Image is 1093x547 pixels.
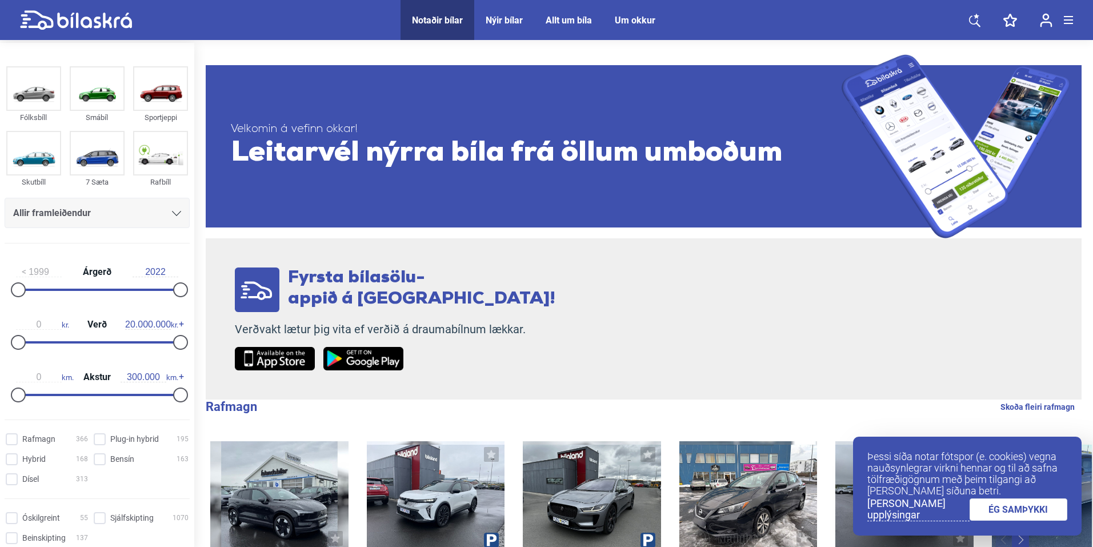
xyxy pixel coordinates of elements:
a: Skoða fleiri rafmagn [1000,400,1075,414]
span: Beinskipting [22,532,66,544]
span: 1070 [173,512,189,524]
div: Fólksbíll [6,111,61,124]
span: km. [16,372,74,382]
span: Árgerð [80,267,114,277]
span: Akstur [81,373,114,382]
span: Hybrid [22,453,46,465]
span: Sjálfskipting [110,512,154,524]
span: km. [121,372,178,382]
span: Dísel [22,473,39,485]
span: 366 [76,433,88,445]
span: kr. [16,320,69,330]
a: Nýir bílar [486,15,523,26]
span: Rafmagn [22,433,55,445]
span: 195 [177,433,189,445]
span: Bensín [110,453,134,465]
span: 163 [177,453,189,465]
a: Allt um bíla [546,15,592,26]
span: Velkomin á vefinn okkar! [231,122,842,137]
p: Verðvakt lætur þig vita ef verðið á draumabílnum lækkar. [235,322,555,337]
b: Rafmagn [206,400,257,414]
a: Notaðir bílar [412,15,463,26]
img: user-login.svg [1040,13,1052,27]
a: [PERSON_NAME] upplýsingar [867,498,970,521]
div: Rafbíll [133,175,188,189]
a: ÉG SAMÞYKKI [970,498,1068,521]
a: Um okkur [615,15,655,26]
span: kr. [125,320,178,330]
div: 7 Sæta [70,175,125,189]
span: Leitarvél nýrra bíla frá öllum umboðum [231,137,842,171]
div: Sportjeppi [133,111,188,124]
div: Skutbíll [6,175,61,189]
span: 313 [76,473,88,485]
span: 55 [80,512,88,524]
span: 137 [76,532,88,544]
p: Þessi síða notar fótspor (e. cookies) vegna nauðsynlegrar virkni hennar og til að safna tölfræðig... [867,451,1067,497]
span: Óskilgreint [22,512,60,524]
div: Smábíl [70,111,125,124]
span: Plug-in hybrid [110,433,159,445]
span: Allir framleiðendur [13,205,91,221]
span: 168 [76,453,88,465]
a: Velkomin á vefinn okkar!Leitarvél nýrra bíla frá öllum umboðum [206,54,1082,238]
span: Verð [85,320,110,329]
span: Fyrsta bílasölu- appið á [GEOGRAPHIC_DATA]! [288,269,555,308]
